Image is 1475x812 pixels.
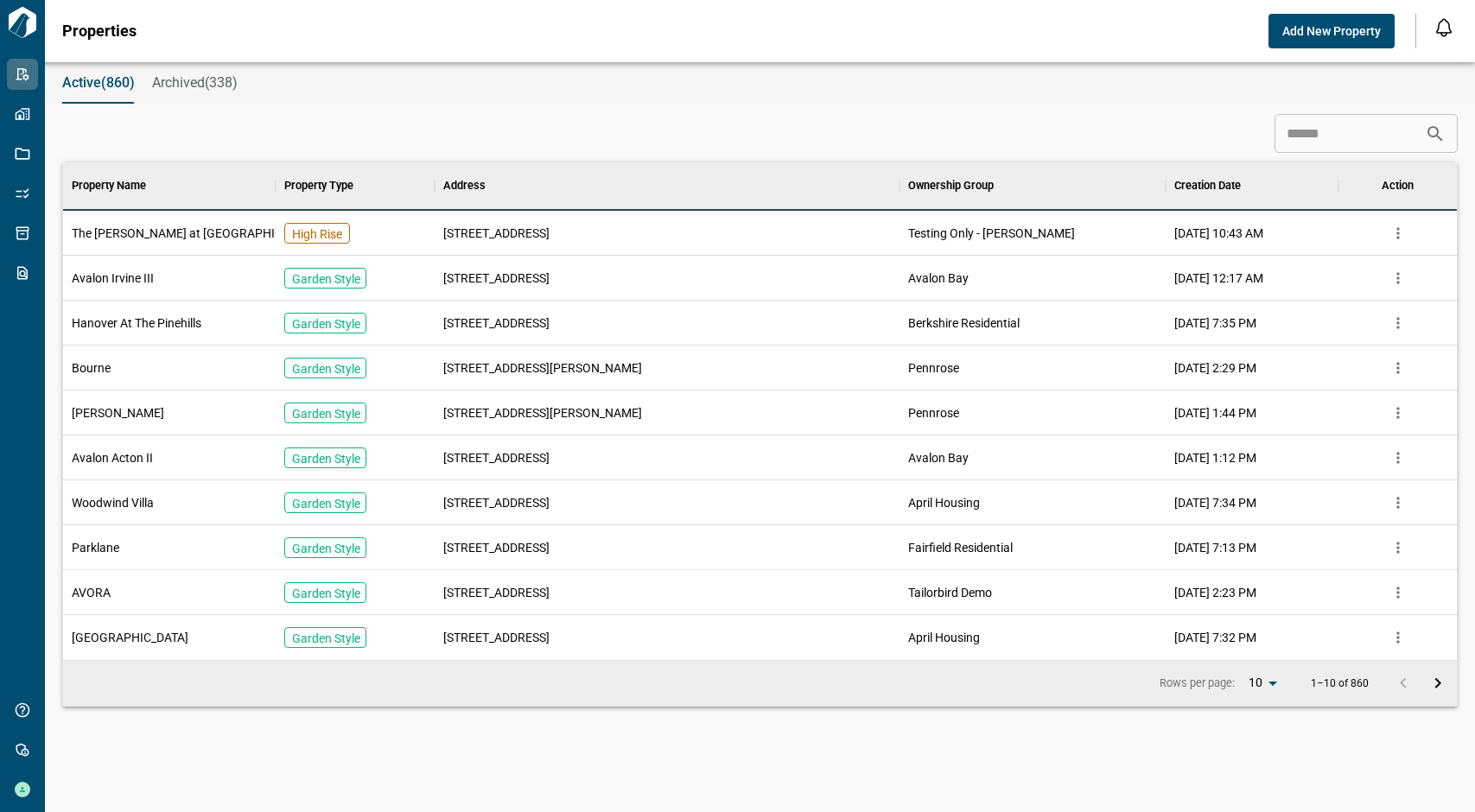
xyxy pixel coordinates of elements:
[1385,220,1411,246] button: more
[292,540,360,557] p: Garden Style
[1385,535,1411,561] button: more
[1166,162,1338,210] div: Creation Date
[1421,666,1455,701] button: Go to next page
[908,629,980,646] span: April Housing
[1174,270,1263,287] span: [DATE] 12:17 AM
[1338,162,1458,210] div: Action
[72,162,146,210] div: Property Name
[292,585,360,602] p: Garden Style
[443,629,550,646] span: [STREET_ADDRESS]
[435,162,900,210] div: Address
[1174,225,1263,242] span: [DATE] 10:43 AM
[1174,494,1256,511] span: [DATE] 7:34 PM
[62,22,137,40] span: Properties
[908,449,969,466] span: Avalon Bay
[72,225,320,242] span: The [PERSON_NAME] at [GEOGRAPHIC_DATA]
[292,405,360,422] p: Garden Style
[1174,629,1256,646] span: [DATE] 7:32 PM
[443,584,550,601] span: [STREET_ADDRESS]
[443,162,486,210] div: Address
[1311,678,1369,689] p: 1–10 of 860
[1174,584,1256,601] span: [DATE] 2:23 PM
[1382,162,1414,210] div: Action
[1268,14,1395,48] button: Add New Property
[443,359,642,377] span: [STREET_ADDRESS][PERSON_NAME]
[908,404,959,422] span: Pennrose
[1174,359,1256,377] span: [DATE] 2:29 PM
[292,495,360,512] p: Garden Style
[72,270,154,287] span: Avalon Irvine III
[292,270,360,288] p: Garden Style
[1385,400,1411,426] button: more
[45,62,1475,104] div: base tabs
[1385,490,1411,516] button: more
[443,225,550,242] span: [STREET_ADDRESS]
[72,629,188,646] span: [GEOGRAPHIC_DATA]
[62,74,135,92] span: Active(860)
[72,494,154,511] span: Woodwind Villa
[443,539,550,556] span: [STREET_ADDRESS]
[1174,314,1256,332] span: [DATE] 7:35 PM
[908,314,1020,332] span: Berkshire Residential
[1430,14,1458,41] button: Open notification feed
[1174,162,1241,210] div: Creation Date
[1385,355,1411,381] button: more
[908,584,992,601] span: Tailorbird Demo
[1174,449,1256,466] span: [DATE] 1:12 PM
[1385,265,1411,291] button: more
[908,225,1075,242] span: Testing Only - [PERSON_NAME]
[63,162,276,210] div: Property Name
[1282,22,1381,40] span: Add New Property
[284,162,353,210] div: Property Type
[1385,625,1411,650] button: more
[443,449,550,466] span: [STREET_ADDRESS]
[443,314,550,332] span: [STREET_ADDRESS]
[1160,676,1235,691] p: Rows per page:
[72,584,111,601] span: AVORA
[443,404,642,422] span: [STREET_ADDRESS][PERSON_NAME]
[443,270,550,287] span: [STREET_ADDRESS]
[1385,580,1411,606] button: more
[292,225,342,243] p: High Rise
[72,404,164,422] span: [PERSON_NAME]
[900,162,1165,210] div: Ownership Group
[292,315,360,333] p: Garden Style
[292,630,360,647] p: Garden Style
[1174,404,1256,422] span: [DATE] 1:44 PM
[1174,539,1256,556] span: [DATE] 7:13 PM
[908,162,994,210] div: Ownership Group
[276,162,435,210] div: Property Type
[908,359,959,377] span: Pennrose
[152,74,238,92] span: Archived(338)
[72,539,119,556] span: Parklane
[443,494,550,511] span: [STREET_ADDRESS]
[908,494,980,511] span: April Housing
[1385,310,1411,336] button: more
[292,450,360,467] p: Garden Style
[72,314,201,332] span: Hanover At The Pinehills
[72,449,153,466] span: Avalon Acton II
[72,359,111,377] span: Bourne
[908,270,969,287] span: Avalon Bay
[1385,445,1411,471] button: more
[1242,670,1283,695] div: 10
[908,539,1013,556] span: Fairfield Residential
[292,360,360,377] p: Garden Style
